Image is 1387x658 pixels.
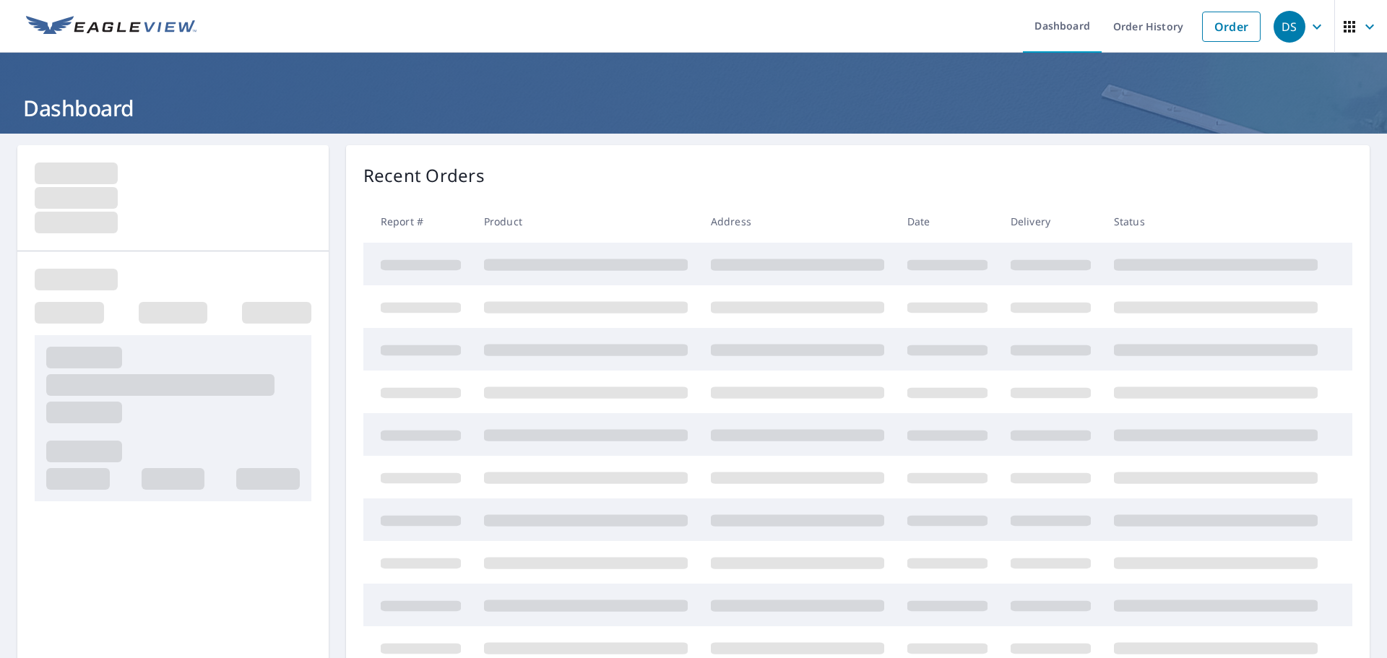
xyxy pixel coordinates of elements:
[363,200,472,243] th: Report #
[896,200,999,243] th: Date
[999,200,1102,243] th: Delivery
[363,163,485,189] p: Recent Orders
[1102,200,1329,243] th: Status
[699,200,896,243] th: Address
[1202,12,1261,42] a: Order
[1274,11,1305,43] div: DS
[17,93,1370,123] h1: Dashboard
[26,16,196,38] img: EV Logo
[472,200,699,243] th: Product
